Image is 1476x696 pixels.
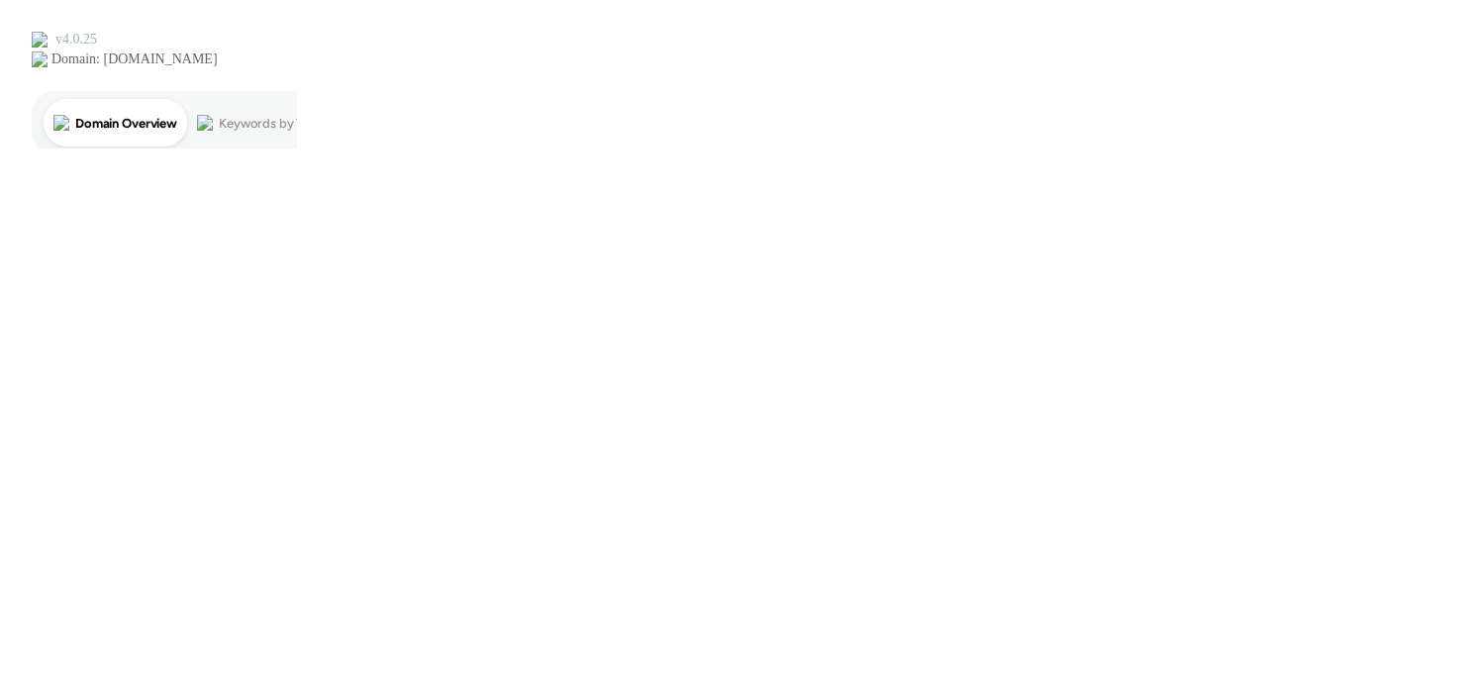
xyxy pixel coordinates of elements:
div: Keywords by Traffic [219,117,334,130]
img: tab_domain_overview_orange.svg [53,115,69,131]
img: logo_orange.svg [32,32,48,48]
div: Domain Overview [75,117,177,130]
img: website_grey.svg [32,51,48,67]
img: tab_keywords_by_traffic_grey.svg [197,115,213,131]
div: v 4.0.25 [55,32,97,48]
div: Domain: [DOMAIN_NAME] [51,51,218,67]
